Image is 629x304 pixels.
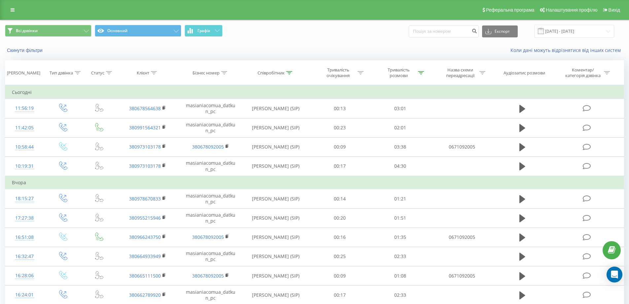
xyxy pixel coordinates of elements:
div: Клієнт [137,70,149,76]
td: 0671092005 [430,137,493,156]
td: 01:21 [370,189,431,208]
div: Аудіозапис розмови [504,70,545,76]
input: Пошук за номером [409,25,479,37]
td: [PERSON_NAME] (SIP) [242,266,310,285]
td: [PERSON_NAME] (SIP) [242,99,310,118]
a: 380678564638 [129,105,161,111]
td: masianiacomua_datkun_pc [179,208,242,228]
a: 380978670833 [129,195,161,202]
button: Експорт [482,25,518,37]
td: 00:14 [310,189,370,208]
a: 380973103178 [129,144,161,150]
td: 00:20 [310,208,370,228]
button: Скинути фільтри [5,47,46,53]
td: 01:08 [370,266,431,285]
span: Налаштування профілю [546,7,597,13]
div: Бізнес номер [192,70,220,76]
div: 16:24:01 [12,288,37,301]
div: Коментар/категорія дзвінка [564,67,602,78]
button: Основний [95,25,181,37]
td: 04:30 [370,156,431,176]
div: [PERSON_NAME] [7,70,40,76]
a: 380991564321 [129,124,161,131]
a: 380678092005 [192,234,224,240]
div: Тривалість розмови [381,67,416,78]
a: 380955215946 [129,215,161,221]
td: 0671092005 [430,266,493,285]
td: 00:23 [310,118,370,137]
td: masianiacomua_datkun_pc [179,247,242,266]
td: [PERSON_NAME] (SIP) [242,208,310,228]
a: 380664933949 [129,253,161,259]
td: 01:35 [370,228,431,247]
td: 0671092005 [430,228,493,247]
td: 00:09 [310,266,370,285]
div: 17:27:38 [12,212,37,225]
td: masianiacomua_datkun_pc [179,118,242,137]
td: [PERSON_NAME] (SIP) [242,247,310,266]
a: Коли дані можуть відрізнятися вiд інших систем [510,47,624,53]
span: Вихід [609,7,620,13]
td: 03:01 [370,99,431,118]
a: 380665111500 [129,273,161,279]
span: Графік [197,28,210,33]
div: 16:51:08 [12,231,37,244]
td: [PERSON_NAME] (SIP) [242,189,310,208]
span: Всі дзвінки [16,28,38,33]
div: Тривалість очікування [321,67,356,78]
div: 16:32:47 [12,250,37,263]
a: 380662789920 [129,292,161,298]
td: Сьогодні [5,86,624,99]
td: 00:17 [310,156,370,176]
td: Вчора [5,176,624,189]
td: 00:09 [310,137,370,156]
span: Реферальна програма [486,7,535,13]
div: Open Intercom Messenger [607,267,622,282]
div: 18:15:27 [12,192,37,205]
a: 380678092005 [192,144,224,150]
div: 10:19:31 [12,160,37,173]
button: Графік [185,25,223,37]
td: [PERSON_NAME] (SIP) [242,118,310,137]
td: 00:13 [310,99,370,118]
td: 00:25 [310,247,370,266]
a: 380973103178 [129,163,161,169]
td: [PERSON_NAME] (SIP) [242,137,310,156]
button: Всі дзвінки [5,25,91,37]
td: 02:01 [370,118,431,137]
div: 16:28:06 [12,269,37,282]
a: 380678092005 [192,273,224,279]
td: [PERSON_NAME] (SIP) [242,156,310,176]
div: 10:58:44 [12,141,37,153]
a: 380966243750 [129,234,161,240]
div: Тип дзвінка [50,70,73,76]
td: masianiacomua_datkun_pc [179,189,242,208]
td: 00:16 [310,228,370,247]
div: 11:42:05 [12,121,37,134]
td: masianiacomua_datkun_pc [179,99,242,118]
td: [PERSON_NAME] (SIP) [242,228,310,247]
div: 11:56:19 [12,102,37,115]
td: 03:38 [370,137,431,156]
div: Співробітник [258,70,285,76]
td: 01:51 [370,208,431,228]
div: Статус [91,70,104,76]
td: 02:33 [370,247,431,266]
div: Назва схеми переадресації [442,67,478,78]
td: masianiacomua_datkun_pc [179,156,242,176]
